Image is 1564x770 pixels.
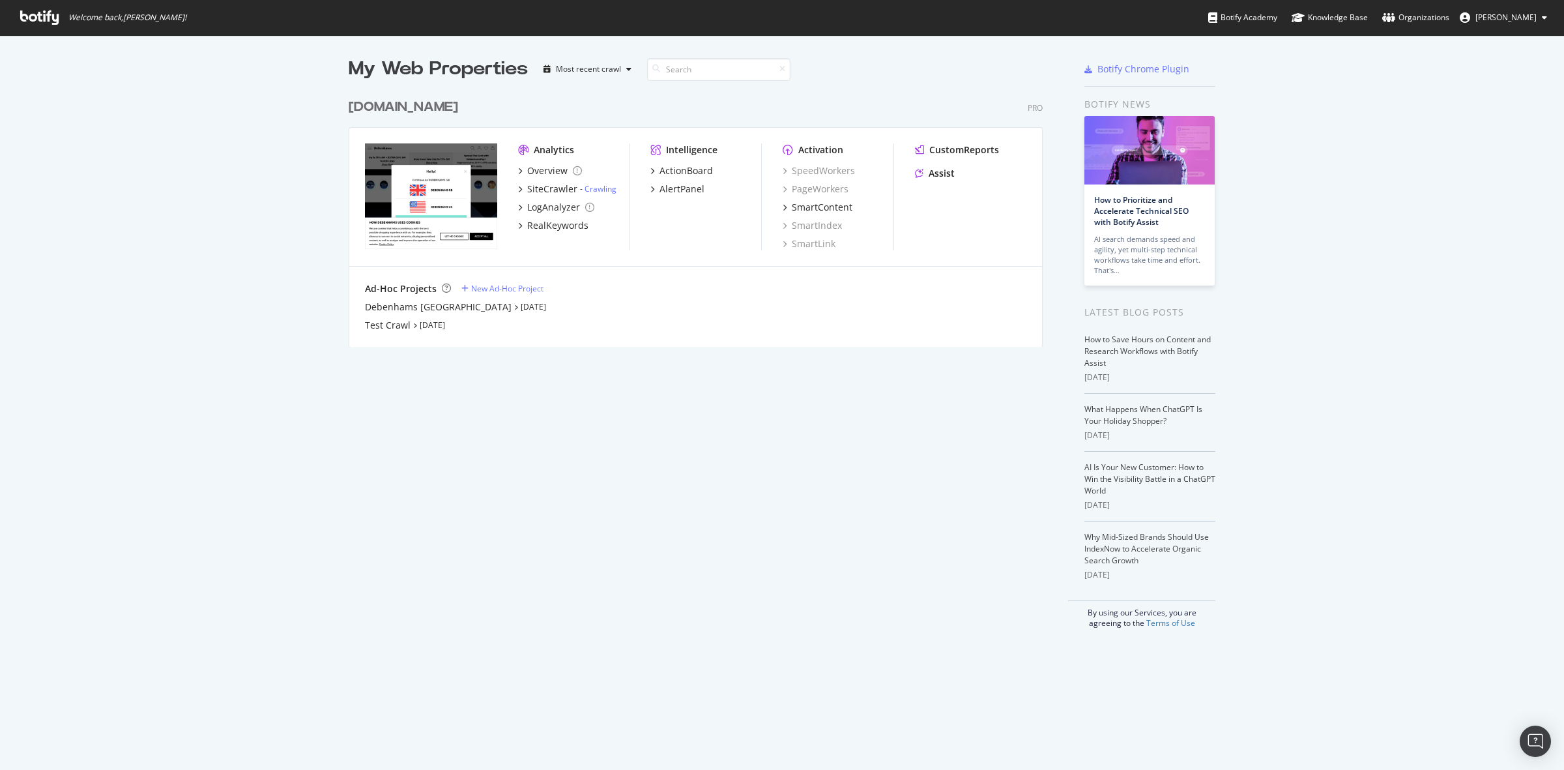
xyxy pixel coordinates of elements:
a: Botify Chrome Plugin [1084,63,1189,76]
a: AI Is Your New Customer: How to Win the Visibility Battle in a ChatGPT World [1084,462,1215,496]
button: [PERSON_NAME] [1449,7,1557,28]
div: SiteCrawler [527,183,577,196]
div: Analytics [534,143,574,156]
div: [DATE] [1084,569,1215,581]
div: Ad-Hoc Projects [365,282,437,295]
span: Welcome back, [PERSON_NAME] ! [68,12,186,23]
a: SmartLink [783,237,835,250]
div: Activation [798,143,843,156]
span: Zubair Kakuji [1475,12,1537,23]
input: Search [647,58,790,81]
div: Overview [527,164,568,177]
div: SmartContent [792,201,852,214]
div: - [580,183,616,194]
div: Pro [1028,102,1043,113]
div: By using our Services, you are agreeing to the [1068,600,1215,629]
a: CustomReports [915,143,999,156]
a: Terms of Use [1146,617,1195,629]
a: Crawling [585,183,616,194]
a: SpeedWorkers [783,164,855,177]
div: grid [349,82,1053,347]
a: How to Prioritize and Accelerate Technical SEO with Botify Assist [1094,194,1189,228]
div: Botify news [1084,97,1215,111]
a: New Ad-Hoc Project [461,283,543,294]
div: Assist [929,167,955,180]
div: CustomReports [929,143,999,156]
a: [DATE] [420,319,445,331]
a: SmartContent [783,201,852,214]
div: Intelligence [666,143,717,156]
a: Assist [915,167,955,180]
a: [DOMAIN_NAME] [349,98,463,117]
a: SiteCrawler- Crawling [518,183,616,196]
img: debenhams.com [365,143,497,249]
div: Botify Academy [1208,11,1277,24]
div: Open Intercom Messenger [1520,726,1551,757]
a: [DATE] [521,301,546,312]
a: Debenhams [GEOGRAPHIC_DATA] [365,301,512,314]
img: How to Prioritize and Accelerate Technical SEO with Botify Assist [1084,116,1215,185]
div: RealKeywords [527,219,588,232]
a: AlertPanel [650,183,704,196]
div: New Ad-Hoc Project [471,283,543,294]
a: What Happens When ChatGPT Is Your Holiday Shopper? [1084,404,1202,426]
div: My Web Properties [349,56,528,82]
div: Latest Blog Posts [1084,305,1215,319]
div: [DATE] [1084,430,1215,441]
button: Most recent crawl [538,59,637,80]
div: LogAnalyzer [527,201,580,214]
div: Botify Chrome Plugin [1097,63,1189,76]
a: RealKeywords [518,219,588,232]
div: [DOMAIN_NAME] [349,98,458,117]
a: SmartIndex [783,219,842,232]
div: [DATE] [1084,372,1215,383]
div: ActionBoard [659,164,713,177]
a: ActionBoard [650,164,713,177]
div: [DATE] [1084,499,1215,511]
div: Most recent crawl [556,65,621,73]
a: Test Crawl [365,319,411,332]
a: PageWorkers [783,183,848,196]
a: How to Save Hours on Content and Research Workflows with Botify Assist [1084,334,1211,368]
a: LogAnalyzer [518,201,594,214]
div: Knowledge Base [1292,11,1368,24]
div: AI search demands speed and agility, yet multi-step technical workflows take time and effort. Tha... [1094,234,1205,276]
a: Why Mid-Sized Brands Should Use IndexNow to Accelerate Organic Search Growth [1084,531,1209,566]
div: Organizations [1382,11,1449,24]
a: Overview [518,164,582,177]
div: AlertPanel [659,183,704,196]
